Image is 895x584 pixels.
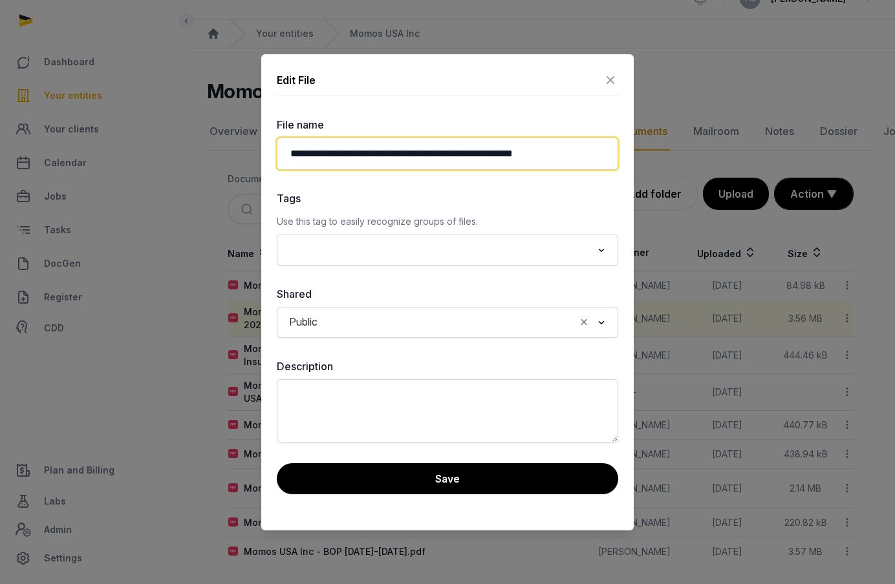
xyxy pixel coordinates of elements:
label: File name [277,117,618,132]
label: Tags [277,191,618,206]
div: Search for option [283,311,612,334]
label: Shared [277,286,618,302]
label: Description [277,359,618,374]
button: Save [277,463,618,494]
div: Edit File [277,72,316,88]
div: Search for option [283,238,612,262]
button: Clear Selected [578,313,590,331]
input: Search for option [323,313,575,331]
input: Search for option [285,241,592,259]
span: Public [286,313,321,331]
p: Use this tag to easily recognize groups of files. [277,214,618,229]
